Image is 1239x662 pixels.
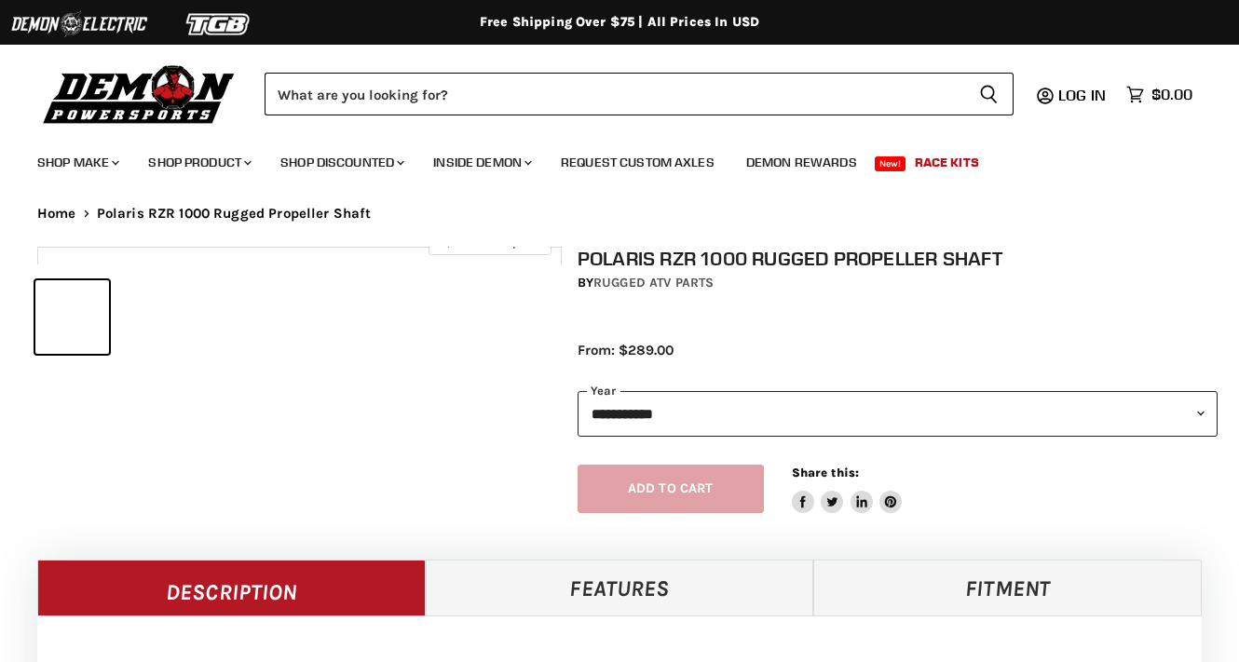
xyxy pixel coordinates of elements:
[115,280,188,354] button: IMAGE thumbnail
[266,143,415,182] a: Shop Discounted
[97,206,372,222] span: Polaris RZR 1000 Rugged Propeller Shaft
[438,235,541,249] span: Click to expand
[875,156,906,171] span: New!
[23,136,1188,182] ul: Main menu
[265,73,1014,115] form: Product
[792,466,859,480] span: Share this:
[547,143,728,182] a: Request Custom Axles
[964,73,1014,115] button: Search
[1117,81,1202,108] a: $0.00
[732,143,871,182] a: Demon Rewards
[35,280,109,354] button: IMAGE thumbnail
[1151,86,1192,103] span: $0.00
[593,275,714,290] a: Rugged ATV Parts
[578,391,1219,437] select: year
[578,342,674,358] span: From: $289.00
[149,7,289,42] img: TGB Logo 2
[419,143,543,182] a: Inside Demon
[37,560,426,615] a: Description
[813,560,1202,615] a: Fitment
[578,273,1219,293] div: by
[901,143,993,182] a: Race Kits
[1050,87,1117,103] a: Log in
[426,560,814,615] a: Features
[37,61,241,127] img: Demon Powersports
[265,73,964,115] input: Search
[1058,86,1106,104] span: Log in
[23,143,130,182] a: Shop Make
[37,206,76,222] a: Home
[578,247,1219,270] h1: Polaris RZR 1000 Rugged Propeller Shaft
[134,143,263,182] a: Shop Product
[792,465,903,514] aside: Share this:
[9,7,149,42] img: Demon Electric Logo 2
